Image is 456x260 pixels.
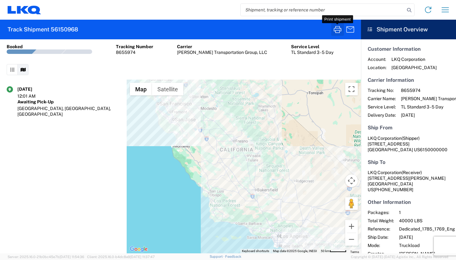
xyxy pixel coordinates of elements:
[152,83,183,95] button: Show satellite imagery
[177,49,267,55] div: [PERSON_NAME] Transportation Group, LLC
[368,251,394,257] span: Creator:
[291,44,333,49] div: Service Level
[420,147,447,152] span: 6150000000
[402,170,422,175] span: (Receiver)
[368,136,402,141] span: LKQ Corporation
[8,255,84,259] span: Server: 2025.16.0-21b0bc45e7b
[368,234,394,240] span: Ship Date:
[130,255,155,259] span: [DATE] 11:37:47
[368,226,394,232] span: Reference:
[345,174,358,187] button: Map camera controls
[87,255,155,259] span: Client: 2025.16.0-b4dc8a9
[368,125,449,131] h5: Ship From
[402,136,420,141] span: (Shipper)
[345,220,358,233] button: Zoom in
[368,199,449,205] h5: Other Information
[351,254,448,260] span: Copyright © [DATE]-[DATE] Agistix Inc., All Rights Reserved
[368,210,394,215] span: Packages:
[391,56,437,62] span: LKQ Corporation
[17,99,120,105] div: Awaiting Pick-Up
[60,255,84,259] span: [DATE] 11:54:36
[345,233,358,246] button: Zoom out
[391,65,437,70] span: [GEOGRAPHIC_DATA]
[116,49,153,55] div: 8655974
[368,112,396,118] span: Delivery Date:
[321,249,330,253] span: 50 km
[368,141,409,146] span: [STREET_ADDRESS]
[368,243,394,248] span: Mode:
[368,159,449,165] h5: Ship To
[17,106,120,117] div: [GEOGRAPHIC_DATA], [GEOGRAPHIC_DATA], [GEOGRAPHIC_DATA]
[368,104,396,110] span: Service Level:
[368,96,396,101] span: Carrier Name:
[210,255,225,258] a: Support
[128,245,149,253] a: Open this area in Google Maps (opens a new window)
[345,83,358,95] button: Toggle fullscreen view
[368,65,386,70] span: Location:
[368,46,449,52] h5: Customer Information
[128,245,149,253] img: Google
[361,20,456,39] header: Shipment Overview
[7,44,23,49] div: Booked
[17,93,49,99] div: 12:01 AM
[17,86,49,92] div: [DATE]
[374,187,413,192] span: [PHONE_NUMBER]
[8,26,78,33] h2: Track Shipment 56150968
[368,170,446,181] span: LKQ Corporation [STREET_ADDRESS][PERSON_NAME]
[225,255,241,258] a: Feedback
[319,249,348,253] button: Map Scale: 50 km per 49 pixels
[116,44,153,49] div: Tracking Number
[177,44,267,49] div: Carrier
[368,77,449,83] h5: Carrier Information
[350,250,359,254] a: Terms
[273,249,317,253] span: Map data ©2025 Google, INEGI
[368,88,396,93] span: Tracking No:
[242,249,269,253] button: Keyboard shortcuts
[368,170,449,192] address: [GEOGRAPHIC_DATA] US
[368,218,394,224] span: Total Weight:
[241,4,405,16] input: Shipment, tracking or reference number
[368,135,449,153] address: [GEOGRAPHIC_DATA] US
[291,49,333,55] div: TL Standard 3 - 5 Day
[345,197,358,210] button: Drag Pegman onto the map to open Street View
[130,83,152,95] button: Show street map
[368,56,386,62] span: Account:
